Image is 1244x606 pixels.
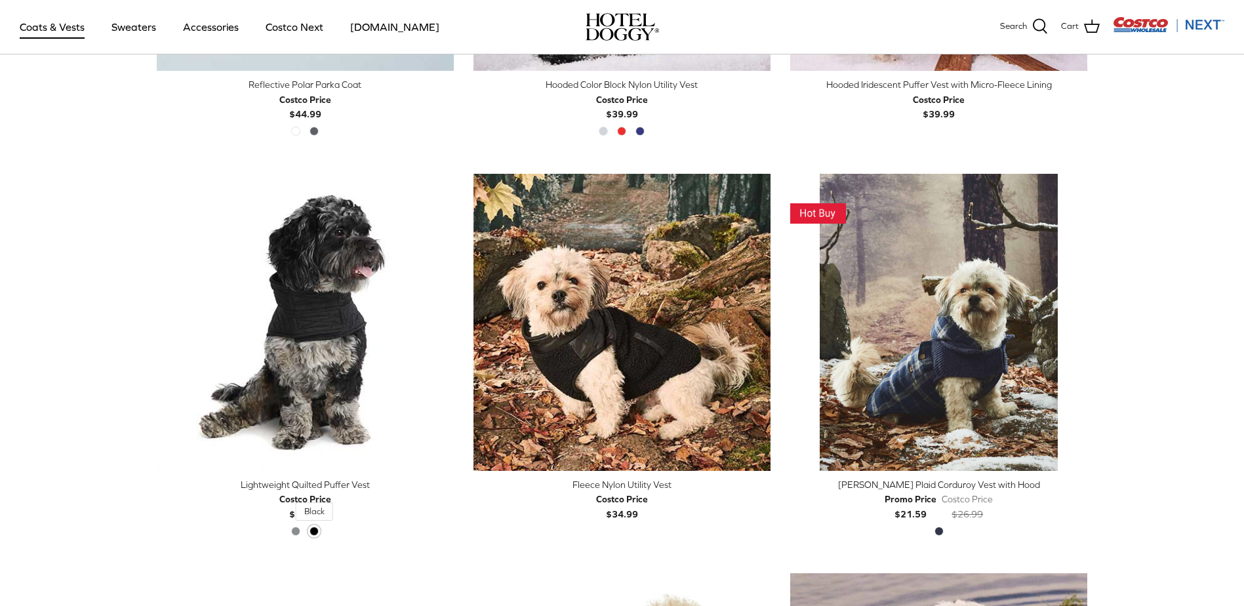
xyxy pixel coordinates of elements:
a: [DOMAIN_NAME] [338,5,451,49]
div: Costco Price [279,92,331,107]
div: Hooded Color Block Nylon Utility Vest [473,77,771,92]
div: Costco Price [596,492,648,506]
a: Hooded Iridescent Puffer Vest with Micro-Fleece Lining Costco Price$39.99 [790,77,1087,121]
div: Hooded Iridescent Puffer Vest with Micro-Fleece Lining [790,77,1087,92]
a: Cart [1061,18,1100,35]
img: hoteldoggycom [586,13,659,41]
div: Costco Price [596,92,648,107]
a: Sweaters [100,5,168,49]
div: Costco Price [942,492,993,506]
div: Costco Price [279,492,331,506]
div: Reflective Polar Parka Coat [157,77,454,92]
a: Fleece Nylon Utility Vest [473,174,771,471]
img: Costco Next [1113,16,1224,33]
div: Fleece Nylon Utility Vest [473,477,771,492]
span: Search [1000,20,1027,33]
a: Lightweight Quilted Puffer Vest Costco Price$39.99 [157,477,454,521]
a: Accessories [171,5,251,49]
div: Promo Price [885,492,936,506]
div: Costco Price [913,92,965,107]
div: [PERSON_NAME] Plaid Corduroy Vest with Hood [790,477,1087,492]
a: Search [1000,18,1048,35]
b: $39.99 [279,492,331,519]
a: Visit Costco Next [1113,25,1224,35]
span: Cart [1061,20,1079,33]
a: Coats & Vests [8,5,96,49]
b: $21.59 [885,492,936,519]
img: This Item Is A Hot Buy! Get it While the Deal is Good! [790,203,846,224]
div: Lightweight Quilted Puffer Vest [157,477,454,492]
b: $39.99 [913,92,965,119]
s: $26.99 [952,509,983,519]
a: Melton Plaid Corduroy Vest with Hood [790,174,1087,471]
a: Fleece Nylon Utility Vest Costco Price$34.99 [473,477,771,521]
b: $39.99 [596,92,648,119]
a: [PERSON_NAME] Plaid Corduroy Vest with Hood Promo Price$21.59 Costco Price$26.99 [790,477,1087,521]
a: Hooded Color Block Nylon Utility Vest Costco Price$39.99 [473,77,771,121]
b: $44.99 [279,92,331,119]
b: $34.99 [596,492,648,519]
a: Lightweight Quilted Puffer Vest [157,174,454,471]
a: Costco Next [254,5,335,49]
a: hoteldoggy.com hoteldoggycom [586,13,659,41]
a: Reflective Polar Parka Coat Costco Price$44.99 [157,77,454,121]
